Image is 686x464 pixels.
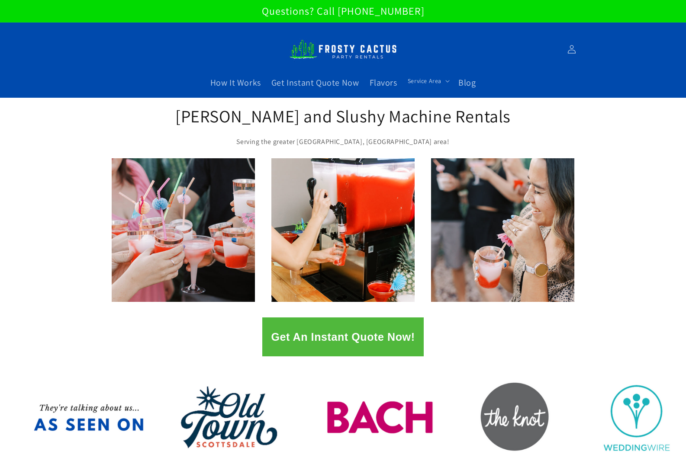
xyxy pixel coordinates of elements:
a: Flavors [364,72,403,93]
a: Get Instant Quote Now [266,72,364,93]
span: How It Works [210,77,261,88]
span: Get Instant Quote Now [271,77,359,88]
summary: Service Area [403,72,453,90]
a: Blog [453,72,481,93]
button: Get An Instant Quote Now! [262,317,423,356]
span: Blog [458,77,476,88]
a: How It Works [205,72,266,93]
p: Serving the greater [GEOGRAPHIC_DATA], [GEOGRAPHIC_DATA] area! [174,136,512,148]
span: Flavors [370,77,397,88]
img: Frosty Cactus Margarita machine rentals Slushy machine rentals dirt soda dirty slushies [289,35,397,64]
span: Service Area [408,77,441,85]
h2: [PERSON_NAME] and Slushy Machine Rentals [174,105,512,127]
